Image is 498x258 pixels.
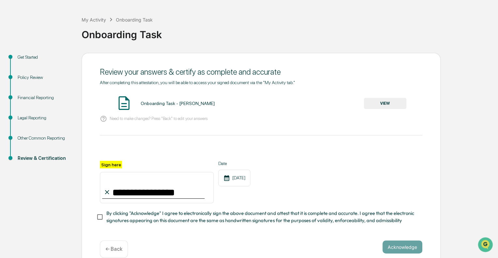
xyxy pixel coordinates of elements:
div: Policy Review [18,74,71,81]
div: Onboarding Task [82,23,495,40]
span: By clicking "Acknowledge" I agree to electronically sign the above document and attest that it is... [106,210,417,224]
div: Financial Reporting [18,94,71,101]
button: VIEW [364,98,406,109]
img: Document Icon [116,95,132,111]
div: Legal Reporting [18,114,71,121]
button: Start new chat [111,52,119,60]
span: Pylon [65,111,79,115]
div: 🔎 [7,95,12,100]
div: [DATE] [218,170,250,186]
img: 1746055101610-c473b297-6a78-478c-a979-82029cc54cd1 [7,50,18,62]
span: After completing this attestation, you will be able to access your signed document via the "My Ac... [100,80,295,85]
a: 🖐️Preclearance [4,80,45,91]
span: Attestations [54,82,81,89]
button: Acknowledge [382,240,422,253]
span: Preclearance [13,82,42,89]
div: Start new chat [22,50,107,56]
div: We're available if you need us! [22,56,83,62]
p: Need to make changes? Press "Back" to edit your answers [110,116,208,121]
div: Get Started [18,54,71,61]
div: Review & Certification [18,155,71,162]
div: 🖐️ [7,83,12,88]
p: ← Back [105,246,122,252]
label: Date [218,161,250,166]
a: Powered byPylon [46,110,79,115]
div: 🗄️ [47,83,53,88]
a: 🔎Data Lookup [4,92,44,104]
div: Onboarding Task - [PERSON_NAME] [140,101,214,106]
div: Review your answers & certify as complete and accurate [100,67,422,77]
div: My Activity [82,17,106,23]
p: How can we help? [7,14,119,24]
iframe: Open customer support [477,236,495,254]
label: Sign here [100,161,122,168]
div: Onboarding Task [116,17,153,23]
span: Data Lookup [13,95,41,101]
div: Other Common Reporting [18,135,71,142]
a: 🗄️Attestations [45,80,84,91]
